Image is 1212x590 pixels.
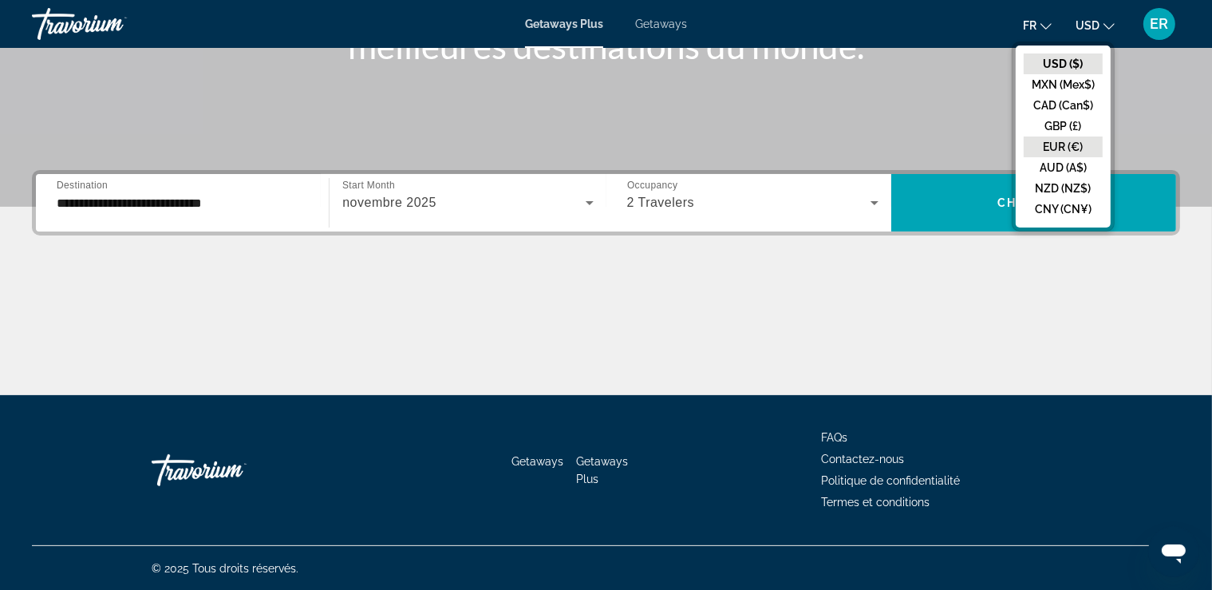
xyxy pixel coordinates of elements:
[1023,19,1036,32] span: fr
[32,3,191,45] a: Travorium
[1024,116,1103,137] button: GBP (£)
[1076,19,1099,32] span: USD
[152,562,298,575] span: © 2025 Tous droits réservés.
[36,174,1176,232] div: Search widget
[1024,95,1103,116] button: CAD (Can$)
[1024,137,1103,157] button: EUR (€)
[152,446,311,494] a: Travorium
[627,196,695,209] span: 2 Travelers
[1024,178,1103,199] button: NZD (NZ$)
[635,18,687,30] a: Getaways
[821,496,930,509] a: Termes et conditions
[627,180,677,191] span: Occupancy
[576,455,628,485] a: Getaways Plus
[1139,7,1180,41] button: User Menu
[821,474,960,487] a: Politique de confidentialité
[1024,74,1103,95] button: MXN (Mex$)
[1023,14,1052,37] button: Change language
[342,196,436,209] span: novembre 2025
[1024,53,1103,74] button: USD ($)
[1076,14,1115,37] button: Change currency
[342,180,395,191] span: Start Month
[821,453,904,465] a: Contactez-nous
[891,174,1176,232] button: Chercher
[525,18,603,30] a: Getaways Plus
[997,196,1070,209] span: Chercher
[1151,16,1169,32] span: ER
[57,180,108,190] span: Destination
[1024,157,1103,178] button: AUD (A$)
[1024,199,1103,220] button: CNY (CN¥)
[821,431,847,444] a: FAQs
[511,455,563,468] a: Getaways
[1148,526,1199,577] iframe: Bouton de lancement de la fenêtre de messagerie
